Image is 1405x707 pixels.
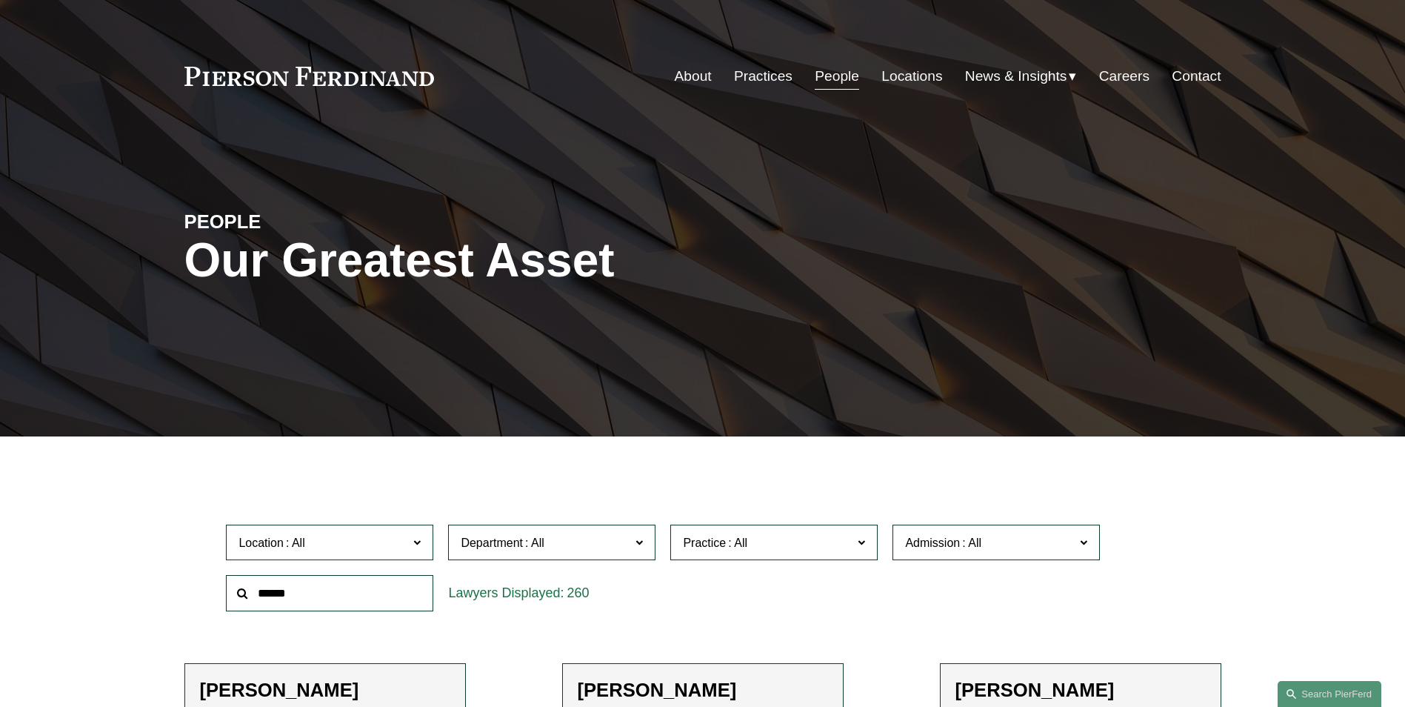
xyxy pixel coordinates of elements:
[1278,681,1381,707] a: Search this site
[238,537,284,549] span: Location
[815,62,859,90] a: People
[567,585,589,600] span: 260
[881,62,942,90] a: Locations
[184,233,875,288] h1: Our Greatest Asset
[461,537,523,549] span: Department
[675,62,712,90] a: About
[200,679,450,702] h2: [PERSON_NAME]
[683,537,726,549] span: Practice
[184,210,444,233] h4: PEOPLE
[578,679,828,702] h2: [PERSON_NAME]
[734,62,792,90] a: Practices
[1172,62,1221,90] a: Contact
[905,537,960,549] span: Admission
[955,679,1206,702] h2: [PERSON_NAME]
[1099,62,1149,90] a: Careers
[965,62,1077,90] a: folder dropdown
[965,64,1067,90] span: News & Insights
